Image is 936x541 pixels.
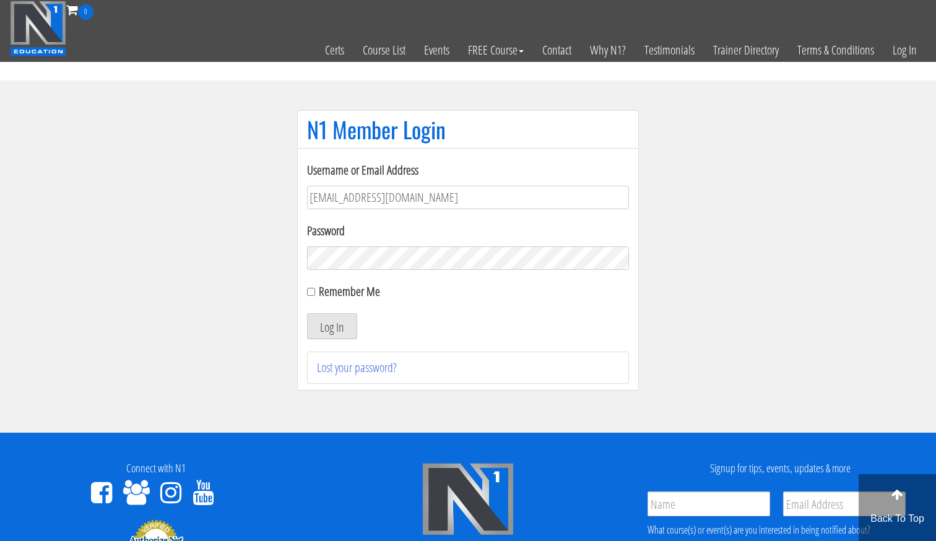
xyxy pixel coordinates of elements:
button: Log In [307,313,357,339]
label: Username or Email Address [307,161,629,180]
a: Course List [353,20,415,80]
span: 0 [78,4,93,20]
a: Testimonials [635,20,704,80]
a: Log In [883,20,926,80]
label: Remember Me [319,283,380,300]
a: 0 [66,1,93,18]
a: Events [415,20,459,80]
a: Certs [316,20,353,80]
input: Email Address [783,491,906,516]
a: FREE Course [459,20,533,80]
a: Terms & Conditions [788,20,883,80]
input: Name [648,491,770,516]
div: What course(s) or event(s) are you interested in being notified about? [648,522,906,537]
img: n1-education [10,1,66,56]
h4: Signup for tips, events, updates & more [633,462,927,475]
label: Password [307,222,629,240]
a: Contact [533,20,581,80]
a: Lost your password? [317,359,397,376]
a: Trainer Directory [704,20,788,80]
h1: N1 Member Login [307,117,629,142]
h4: Connect with N1 [9,462,303,475]
a: Why N1? [581,20,635,80]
